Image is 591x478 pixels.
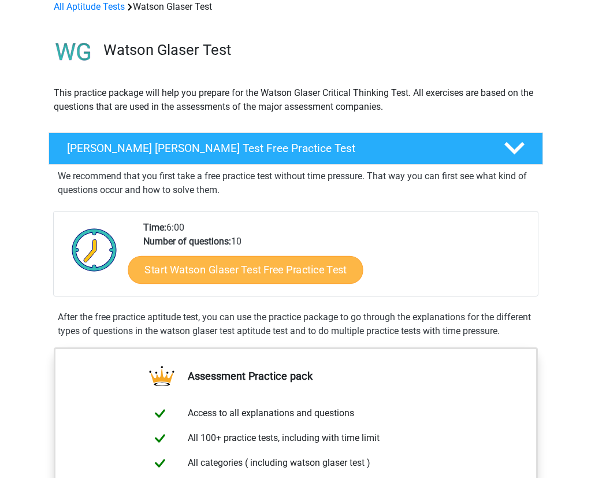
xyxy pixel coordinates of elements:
[128,256,363,284] a: Start Watson Glaser Test Free Practice Test
[135,221,537,296] div: 6:00 10
[53,310,538,338] div: After the free practice aptitude test, you can use the practice package to go through the explana...
[49,28,98,77] img: watson glaser test
[54,1,125,12] a: All Aptitude Tests
[103,41,534,59] h3: Watson Glaser Test
[58,169,534,197] p: We recommend that you first take a free practice test without time pressure. That way you can fir...
[44,132,548,165] a: [PERSON_NAME] [PERSON_NAME] Test Free Practice Test
[143,222,166,233] b: Time:
[65,221,124,279] img: Clock
[67,142,485,155] h4: [PERSON_NAME] [PERSON_NAME] Test Free Practice Test
[143,236,231,247] b: Number of questions:
[54,86,538,114] p: This practice package will help you prepare for the Watson Glaser Critical Thinking Test. All exe...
